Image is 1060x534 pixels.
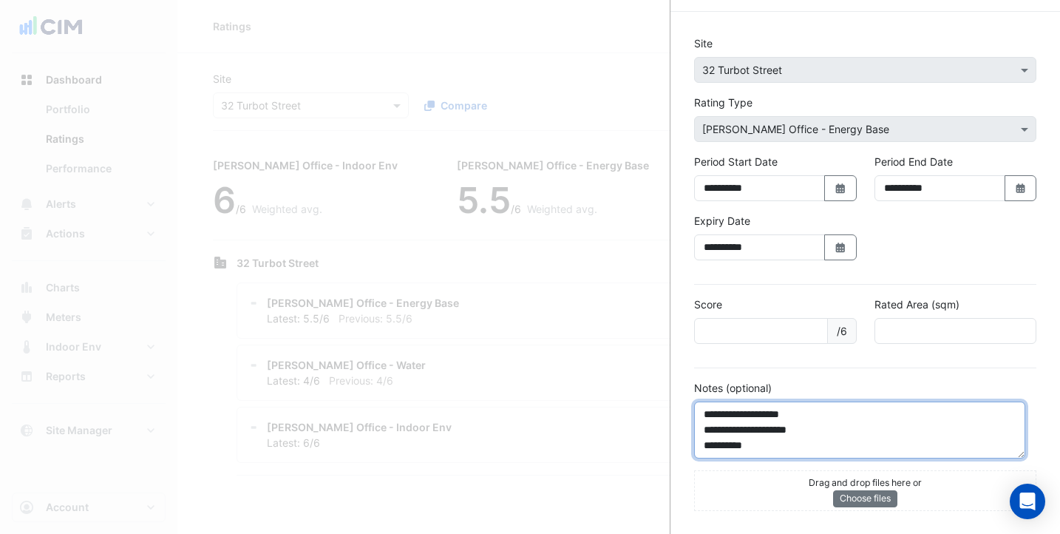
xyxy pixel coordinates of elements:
[694,297,722,312] label: Score
[834,182,847,195] fa-icon: Select Date
[1014,182,1027,195] fa-icon: Select Date
[874,154,953,169] label: Period End Date
[694,380,772,396] label: Notes (optional)
[694,36,713,51] label: Site
[694,213,750,229] label: Expiry Date
[1010,484,1045,519] div: Open Intercom Messenger
[874,297,959,312] label: Rated Area (sqm)
[834,241,847,254] fa-icon: Select Date
[827,318,857,344] span: /6
[694,154,778,169] label: Period Start Date
[833,490,897,507] button: Choose files
[694,95,752,110] label: Rating Type
[809,477,922,488] small: Drag and drop files here or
